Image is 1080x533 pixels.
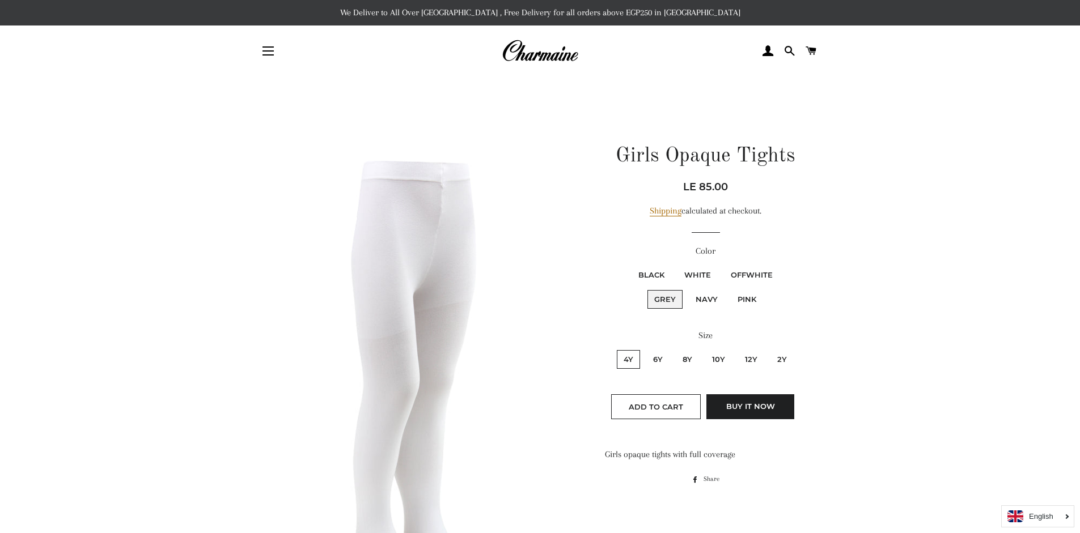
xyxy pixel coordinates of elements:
label: 8y [676,350,699,369]
label: 4y [617,350,640,369]
label: Color [605,244,806,258]
label: 10y [705,350,732,369]
button: Buy it now [706,394,794,419]
button: Add to Cart [611,394,701,419]
label: Black [632,266,671,284]
span: LE 85.00 [683,181,728,193]
label: 6y [646,350,670,369]
i: English [1029,513,1053,520]
label: OffWhite [724,266,780,284]
img: Charmaine Egypt [502,39,578,63]
a: Shipping [650,206,681,216]
span: Share [704,473,725,485]
label: Grey [647,290,683,309]
label: 2y [770,350,794,369]
label: White [677,266,718,284]
span: Add to Cart [629,402,683,411]
label: Size [605,329,806,343]
div: calculated at checkout. [605,204,806,218]
div: Girls opaque tights with full coverage [605,447,806,462]
label: 12y [738,350,764,369]
label: Navy [689,290,725,309]
label: PINK [731,290,763,309]
a: English [1007,510,1068,522]
h1: Girls Opaque Tights [605,142,806,170]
